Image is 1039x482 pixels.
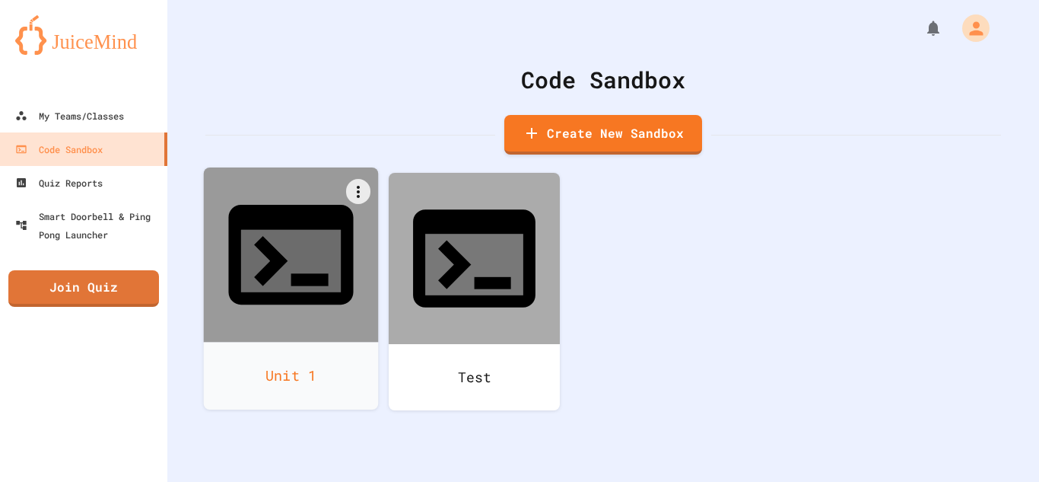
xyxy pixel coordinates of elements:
img: logo-orange.svg [15,15,152,55]
div: Quiz Reports [15,174,103,192]
div: My Account [946,11,993,46]
div: Code Sandbox [15,140,103,158]
div: Unit 1 [204,342,379,410]
a: Unit 1 [204,168,379,410]
div: My Notifications [896,15,946,41]
div: Code Sandbox [205,62,1001,97]
div: My Teams/Classes [15,107,124,125]
a: Join Quiz [8,270,159,307]
a: Test [389,173,560,410]
div: Smart Doorbell & Ping Pong Launcher [15,207,161,244]
a: Create New Sandbox [504,115,702,155]
div: Test [389,344,560,410]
